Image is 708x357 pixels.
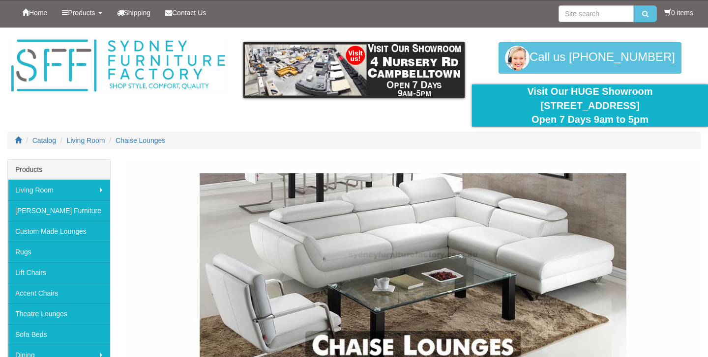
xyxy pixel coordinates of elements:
[8,221,110,242] a: Custom Made Lounges
[29,9,47,17] span: Home
[559,5,634,22] input: Site search
[124,9,151,17] span: Shipping
[8,303,110,324] a: Theatre Lounges
[8,242,110,262] a: Rugs
[8,283,110,303] a: Accent Chairs
[15,0,55,25] a: Home
[67,137,105,144] a: Living Room
[55,0,109,25] a: Products
[479,84,701,127] div: Visit Our HUGE Showroom [STREET_ADDRESS] Open 7 Days 9am to 5pm
[8,262,110,283] a: Lift Chairs
[243,42,465,98] img: showroom.gif
[7,37,229,94] img: Sydney Furniture Factory
[8,160,110,180] div: Products
[172,9,206,17] span: Contact Us
[8,324,110,345] a: Sofa Beds
[8,200,110,221] a: [PERSON_NAME] Furniture
[32,137,56,144] a: Catalog
[8,180,110,200] a: Living Room
[158,0,213,25] a: Contact Us
[664,8,693,18] li: 0 items
[68,9,95,17] span: Products
[110,0,158,25] a: Shipping
[116,137,165,144] a: Chaise Lounges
